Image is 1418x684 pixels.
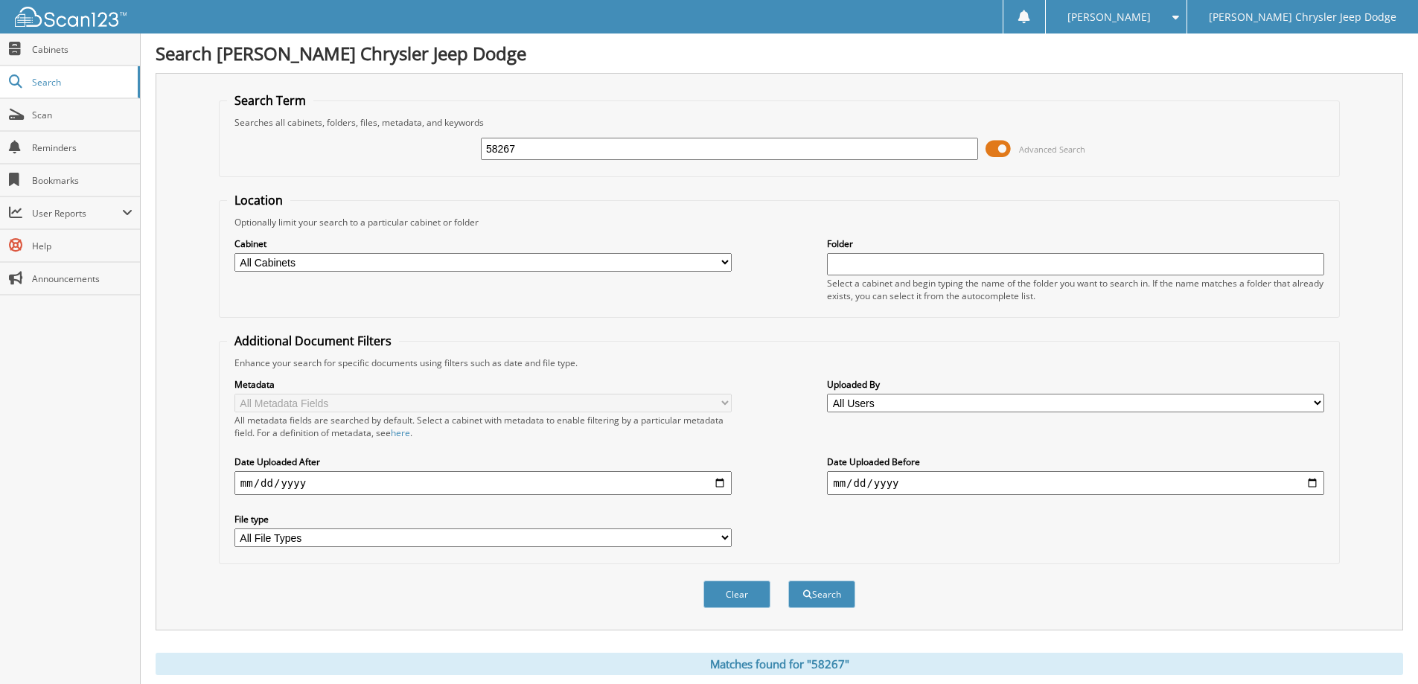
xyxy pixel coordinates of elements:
[227,357,1332,369] div: Enhance your search for specific documents using filters such as date and file type.
[827,237,1324,250] label: Folder
[156,41,1403,65] h1: Search [PERSON_NAME] Chrysler Jeep Dodge
[391,426,410,439] a: here
[827,378,1324,391] label: Uploaded By
[32,272,132,285] span: Announcements
[32,240,132,252] span: Help
[234,378,732,391] label: Metadata
[227,92,313,109] legend: Search Term
[32,207,122,220] span: User Reports
[227,116,1332,129] div: Searches all cabinets, folders, files, metadata, and keywords
[1067,13,1151,22] span: [PERSON_NAME]
[32,43,132,56] span: Cabinets
[156,653,1403,675] div: Matches found for "58267"
[227,192,290,208] legend: Location
[1209,13,1396,22] span: [PERSON_NAME] Chrysler Jeep Dodge
[234,414,732,439] div: All metadata fields are searched by default. Select a cabinet with metadata to enable filtering b...
[32,174,132,187] span: Bookmarks
[234,456,732,468] label: Date Uploaded After
[234,237,732,250] label: Cabinet
[32,76,130,89] span: Search
[32,109,132,121] span: Scan
[788,581,855,608] button: Search
[227,333,399,349] legend: Additional Document Filters
[703,581,770,608] button: Clear
[1019,144,1085,155] span: Advanced Search
[827,277,1324,302] div: Select a cabinet and begin typing the name of the folder you want to search in. If the name match...
[234,471,732,495] input: start
[227,216,1332,228] div: Optionally limit your search to a particular cabinet or folder
[827,471,1324,495] input: end
[32,141,132,154] span: Reminders
[15,7,127,27] img: scan123-logo-white.svg
[234,513,732,525] label: File type
[827,456,1324,468] label: Date Uploaded Before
